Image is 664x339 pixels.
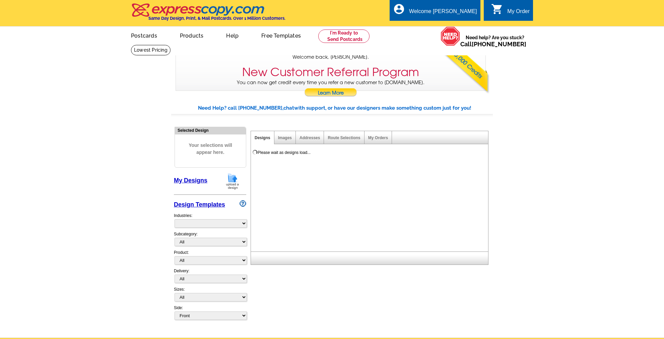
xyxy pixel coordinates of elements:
[283,105,294,111] span: chat
[242,65,419,79] h3: New Customer Referral Program
[491,7,530,16] a: shopping_cart My Order
[460,41,526,48] span: Call
[215,27,249,43] a: Help
[368,135,388,140] a: My Orders
[278,135,292,140] a: Images
[255,135,270,140] a: Designs
[300,135,320,140] a: Addresses
[460,34,530,48] span: Need help? Are you stuck?
[169,27,214,43] a: Products
[174,249,246,268] div: Product:
[175,127,246,133] div: Selected Design
[131,8,285,21] a: Same Day Design, Print, & Mail Postcards. Over 1 Million Customers.
[304,88,357,98] a: Learn More
[174,177,207,184] a: My Designs
[409,8,477,18] div: Welcome [PERSON_NAME]
[393,3,405,15] i: account_circle
[292,54,369,61] span: Welcome back, [PERSON_NAME].
[120,27,168,43] a: Postcards
[328,135,360,140] a: Route Selections
[224,173,241,190] img: upload-design
[174,268,246,286] div: Delivery:
[198,104,493,112] div: Need Help? call [PHONE_NUMBER], with support, or have our designers make something custom just fo...
[441,26,460,46] img: help
[174,305,246,321] div: Side:
[174,286,246,305] div: Sizes:
[507,8,530,18] div: My Order
[491,3,503,15] i: shopping_cart
[176,79,485,98] p: You can now get credit every time you refer a new customer to [DOMAIN_NAME].
[180,135,241,163] span: Your selections will appear here.
[472,41,526,48] a: [PHONE_NUMBER]
[251,27,312,43] a: Free Templates
[174,231,246,249] div: Subcategory:
[174,209,246,231] div: Industries:
[174,201,225,208] a: Design Templates
[252,150,258,155] img: loading...
[240,200,246,207] img: design-wizard-help-icon.png
[148,16,285,21] h4: Same Day Design, Print, & Mail Postcards. Over 1 Million Customers.
[258,150,311,156] div: Please wait as designs load...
